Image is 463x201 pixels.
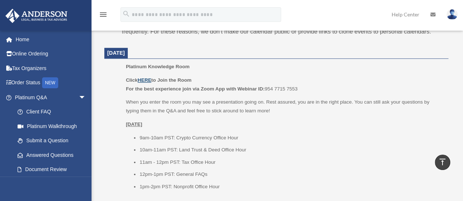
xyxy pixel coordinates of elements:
[138,77,151,83] a: HERE
[99,13,108,19] a: menu
[126,86,265,92] b: For the best experience join via Zoom App with Webinar ID:
[139,134,443,142] li: 9am-10am PST: Crypto Currency Office Hour
[5,47,97,61] a: Online Ordering
[126,121,142,127] u: [DATE]
[10,134,97,148] a: Submit a Question
[5,76,97,90] a: Order StatusNEW
[126,76,443,93] p: 954 7715 7553
[447,9,458,20] img: User Pic
[5,90,97,105] a: Platinum Q&Aarrow_drop_down
[10,148,97,162] a: Answered Questions
[126,64,190,69] span: Platinum Knowledge Room
[79,90,93,105] span: arrow_drop_down
[99,10,108,19] i: menu
[139,158,443,167] li: 11am - 12pm PST: Tax Office Hour
[126,98,443,115] p: When you enter the room you may see a presentation going on. Rest assured, you are in the right p...
[10,105,97,119] a: Client FAQ
[438,158,447,166] i: vertical_align_top
[107,50,125,56] span: [DATE]
[3,9,70,23] img: Anderson Advisors Platinum Portal
[10,119,97,134] a: Platinum Walkthrough
[5,61,97,76] a: Tax Organizers
[126,77,191,83] b: Click to Join the Room
[10,162,97,177] a: Document Review
[139,170,443,179] li: 12pm-1pm PST: General FAQs
[139,182,443,191] li: 1pm-2pm PST: Nonprofit Office Hour
[435,155,450,170] a: vertical_align_top
[139,146,443,154] li: 10am-11am PST: Land Trust & Deed Office Hour
[42,77,58,88] div: NEW
[122,10,130,18] i: search
[5,32,97,47] a: Home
